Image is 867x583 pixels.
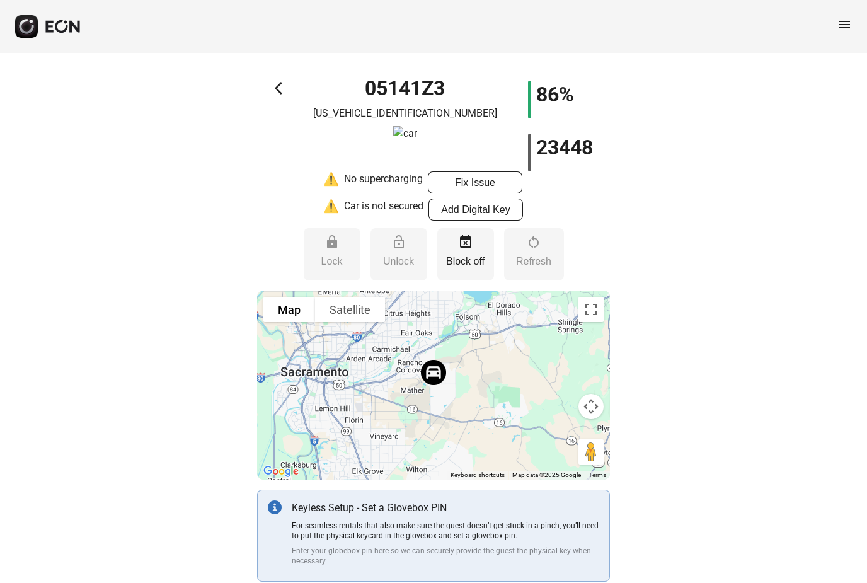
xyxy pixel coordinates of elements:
[323,171,339,193] div: ⚠️
[393,126,417,141] img: car
[451,471,505,480] button: Keyboard shortcuts
[323,199,339,221] div: ⚠️
[458,234,473,250] span: event_busy
[292,521,599,541] p: For seamless rentals that also make sure the guest doesn’t get stuck in a pinch, you’ll need to p...
[260,463,302,480] img: Google
[292,500,599,516] p: Keyless Setup - Set a Glovebox PIN
[536,87,574,102] h1: 86%
[428,199,523,221] button: Add Digital Key
[437,228,494,280] button: Block off
[315,297,385,322] button: Show satellite imagery
[292,546,599,566] p: Enter your globebox pin here so we can securely provide the guest the physical key when necessary.
[578,439,604,465] button: Drag Pegman onto the map to open Street View
[275,81,290,96] span: arrow_back_ios
[268,500,282,514] img: info
[260,463,302,480] a: Open this area in Google Maps (opens a new window)
[313,106,497,121] p: [US_VEHICLE_IDENTIFICATION_NUMBER]
[365,81,445,96] h1: 05141Z3
[344,199,423,221] div: Car is not secured
[344,171,423,193] div: No supercharging
[263,297,315,322] button: Show street map
[536,140,593,155] h1: 23448
[512,471,581,478] span: Map data ©2025 Google
[589,471,606,478] a: Terms
[428,171,522,193] button: Fix Issue
[444,254,488,269] p: Block off
[578,297,604,322] button: Toggle fullscreen view
[578,394,604,419] button: Map camera controls
[837,17,852,32] span: menu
